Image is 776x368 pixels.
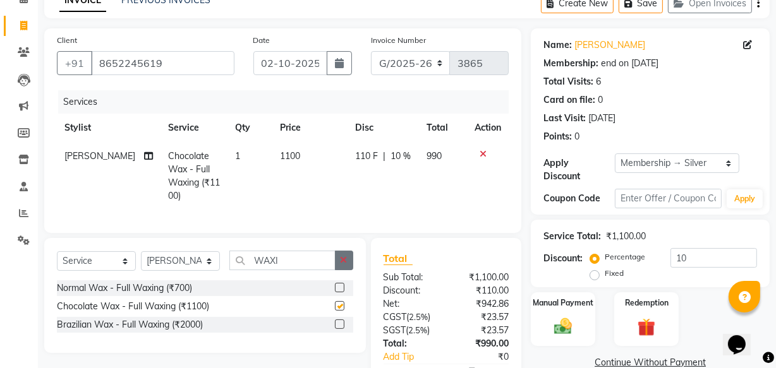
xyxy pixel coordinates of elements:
[625,297,669,309] label: Redemption
[383,150,385,163] span: |
[374,284,446,297] div: Discount:
[446,271,518,284] div: ₹1,100.00
[229,251,336,270] input: Search or Scan
[227,114,272,142] th: Qty
[91,51,234,75] input: Search by Name/Mobile/Email/Code
[409,325,428,335] span: 2.5%
[727,189,763,208] button: Apply
[549,316,578,337] img: _cash.svg
[543,112,586,125] div: Last Visit:
[533,297,593,309] label: Manual Payment
[598,93,603,107] div: 0
[57,300,209,313] div: Chocolate Wax - Full Waxing (₹1100)
[57,51,92,75] button: +91
[543,230,601,243] div: Service Total:
[458,350,518,364] div: ₹0
[574,39,645,52] a: [PERSON_NAME]
[427,150,442,162] span: 990
[391,150,411,163] span: 10 %
[543,192,615,205] div: Coupon Code
[543,39,572,52] div: Name:
[543,252,583,265] div: Discount:
[57,114,161,142] th: Stylist
[57,318,203,331] div: Brazilian Wax - Full Waxing (₹2000)
[374,337,446,350] div: Total:
[272,114,348,142] th: Price
[605,268,624,279] label: Fixed
[446,297,518,311] div: ₹942.86
[57,282,192,295] div: Normal Wax - Full Waxing (₹700)
[374,271,446,284] div: Sub Total:
[168,150,220,201] span: Chocolate Wax - Full Waxing (₹1100)
[632,316,661,338] img: _gift.svg
[419,114,467,142] th: Total
[615,189,722,208] input: Enter Offer / Coupon Code
[280,150,300,162] span: 1100
[543,75,593,88] div: Total Visits:
[161,114,228,142] th: Service
[253,35,270,46] label: Date
[543,93,595,107] div: Card on file:
[64,150,135,162] span: [PERSON_NAME]
[596,75,601,88] div: 6
[446,284,518,297] div: ₹110.00
[384,311,407,323] span: CGST
[374,324,446,337] div: ( )
[374,350,458,364] a: Add Tip
[235,150,240,162] span: 1
[374,311,446,324] div: ( )
[467,114,509,142] th: Action
[384,252,413,265] span: Total
[588,112,615,125] div: [DATE]
[446,337,518,350] div: ₹990.00
[543,57,598,70] div: Membership:
[371,35,426,46] label: Invoice Number
[601,57,658,70] div: end on [DATE]
[57,35,77,46] label: Client
[606,230,646,243] div: ₹1,100.00
[723,318,763,355] iframe: chat widget
[446,324,518,337] div: ₹23.57
[384,324,406,336] span: SGST
[348,114,419,142] th: Disc
[543,130,572,143] div: Points:
[374,297,446,311] div: Net:
[605,251,645,263] label: Percentage
[446,311,518,324] div: ₹23.57
[409,312,428,322] span: 2.5%
[543,157,615,183] div: Apply Discount
[574,130,579,143] div: 0
[58,90,518,114] div: Services
[355,150,378,163] span: 110 F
